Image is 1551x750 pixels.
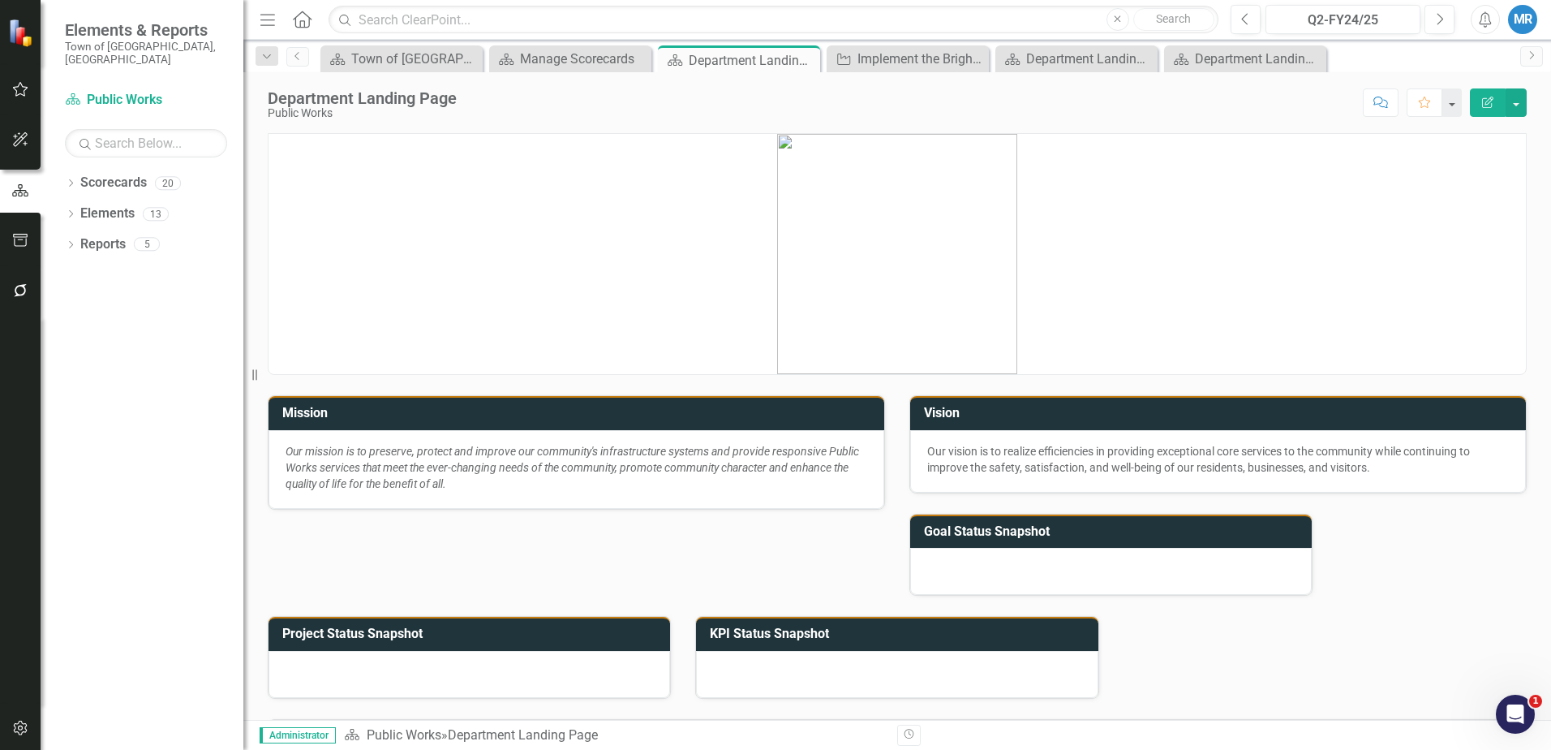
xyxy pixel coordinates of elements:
a: Implement the Brightly Work Order Management Platform. [831,49,985,69]
input: Search ClearPoint... [329,6,1218,34]
div: Public Works [268,107,457,119]
span: 1 [1529,695,1542,708]
small: Town of [GEOGRAPHIC_DATA], [GEOGRAPHIC_DATA] [65,40,227,67]
div: Department Landing Page [689,50,816,71]
a: Elements [80,205,135,223]
div: 20 [155,176,181,190]
div: 5 [134,238,160,252]
iframe: Intercom live chat [1496,695,1535,734]
h3: Goal Status Snapshot [924,524,1304,539]
span: Administrator [260,727,336,744]
button: Search [1133,8,1214,31]
button: MR [1508,5,1537,34]
span: Search [1156,12,1191,25]
img: ClearPoint Strategy [8,19,37,47]
a: Town of [GEOGRAPHIC_DATA] Page [324,49,479,69]
div: » [344,726,885,745]
div: Department Landing Page [448,727,598,743]
p: Our vision is to realize efficiencies in providing exceptional core services to the community whi... [927,443,1509,476]
h3: Mission [282,406,876,420]
a: Manage Scorecards [493,49,647,69]
div: Town of [GEOGRAPHIC_DATA] Page [351,49,479,69]
input: Search Below... [65,129,227,157]
div: Department Landing Page [1026,49,1154,69]
a: Reports [80,235,126,254]
div: Q2-FY24/25 [1271,11,1415,30]
div: 13 [143,207,169,221]
h3: Project Status Snapshot [282,627,662,641]
div: Department Landing Page [1195,49,1322,69]
a: Public Works [65,91,227,110]
div: Implement the Brightly Work Order Management Platform. [857,49,985,69]
a: Scorecards [80,174,147,192]
a: Department Landing Page [999,49,1154,69]
button: Q2-FY24/25 [1265,5,1420,34]
h3: Vision [924,406,1518,420]
img: mceclip0.png [777,134,1017,374]
h3: KPI Status Snapshot [710,627,1089,641]
a: Department Landing Page [1168,49,1322,69]
em: Our mission is to preserve, protect and improve our community's infrastructure systems and provid... [286,445,859,490]
div: Department Landing Page [268,89,457,107]
a: Public Works [367,727,441,743]
div: Manage Scorecards [520,49,647,69]
span: Elements & Reports [65,20,227,40]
